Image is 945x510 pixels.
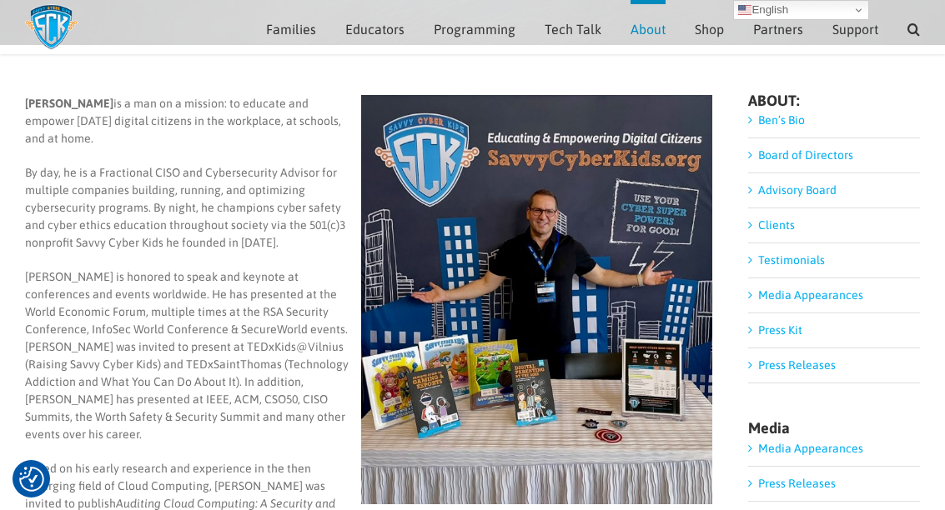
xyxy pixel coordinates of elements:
span: About [631,22,666,36]
img: en [738,3,751,17]
a: Media Appearances [758,442,863,455]
span: Programming [434,22,515,36]
h4: ABOUT: [748,93,920,108]
a: Press Releases [758,477,836,490]
a: Press Kit [758,323,802,337]
span: By day, he is a Fractional CISO and Cybersecurity Advisor for multiple companies building, runnin... [25,166,345,249]
p: [PERSON_NAME] is honored to speak and keynote at conferences and events worldwide. He has present... [25,268,712,443]
span: Support [832,22,878,36]
button: Consent Preferences [19,467,44,492]
img: Savvy Cyber Kids Logo [25,4,78,50]
a: Press Releases [758,358,836,372]
span: Shop [695,22,724,36]
h4: Media [748,421,920,436]
b: [PERSON_NAME] [25,97,113,110]
a: Advisory Board [758,183,837,197]
span: Partners [753,22,803,36]
span: Tech Talk [545,22,601,36]
span: Educators [345,22,405,36]
span: Families [266,22,316,36]
img: Revisit consent button [19,467,44,492]
a: Testimonials [758,253,825,267]
a: Ben’s Bio [758,113,805,127]
a: Media Appearances [758,288,863,302]
p: is a man on a mission: to educate and empower [DATE] digital citizens in the workplace, at school... [25,95,712,147]
a: Clients [758,218,795,232]
a: Board of Directors [758,148,853,162]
